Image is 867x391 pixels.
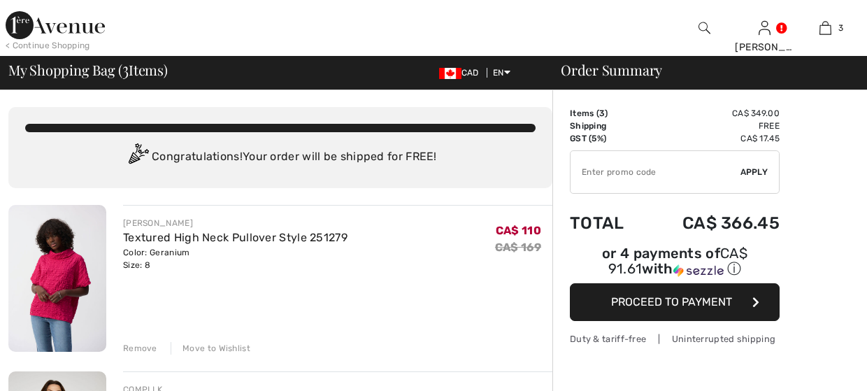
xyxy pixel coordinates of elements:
[570,283,780,321] button: Proceed to Payment
[645,132,780,145] td: CA$ 17.45
[570,107,645,120] td: Items ( )
[570,247,780,283] div: or 4 payments ofCA$ 91.61withSezzle Click to learn more about Sezzle
[735,40,794,55] div: [PERSON_NAME]
[611,295,732,308] span: Proceed to Payment
[544,63,859,77] div: Order Summary
[570,120,645,132] td: Shipping
[6,11,105,39] img: 1ère Avenue
[496,224,541,237] span: CA$ 110
[599,108,605,118] span: 3
[838,22,843,34] span: 3
[759,20,771,36] img: My Info
[740,166,768,178] span: Apply
[6,39,90,52] div: < Continue Shopping
[645,199,780,247] td: CA$ 366.45
[122,59,129,78] span: 3
[608,245,747,277] span: CA$ 91.61
[8,205,106,352] img: Textured High Neck Pullover Style 251279
[8,63,168,77] span: My Shopping Bag ( Items)
[796,20,855,36] a: 3
[439,68,485,78] span: CAD
[645,107,780,120] td: CA$ 349.00
[570,247,780,278] div: or 4 payments of with
[645,120,780,132] td: Free
[123,342,157,355] div: Remove
[570,199,645,247] td: Total
[698,20,710,36] img: search the website
[673,264,724,277] img: Sezzle
[439,68,461,79] img: Canadian Dollar
[570,132,645,145] td: GST (5%)
[495,241,541,254] s: CA$ 169
[570,332,780,346] div: Duty & tariff-free | Uninterrupted shipping
[123,246,347,271] div: Color: Geranium Size: 8
[759,21,771,34] a: Sign In
[819,20,831,36] img: My Bag
[171,342,250,355] div: Move to Wishlist
[493,68,510,78] span: EN
[124,143,152,171] img: Congratulation2.svg
[123,217,347,229] div: [PERSON_NAME]
[25,143,536,171] div: Congratulations! Your order will be shipped for FREE!
[123,231,347,244] a: Textured High Neck Pullover Style 251279
[571,151,740,193] input: Promo code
